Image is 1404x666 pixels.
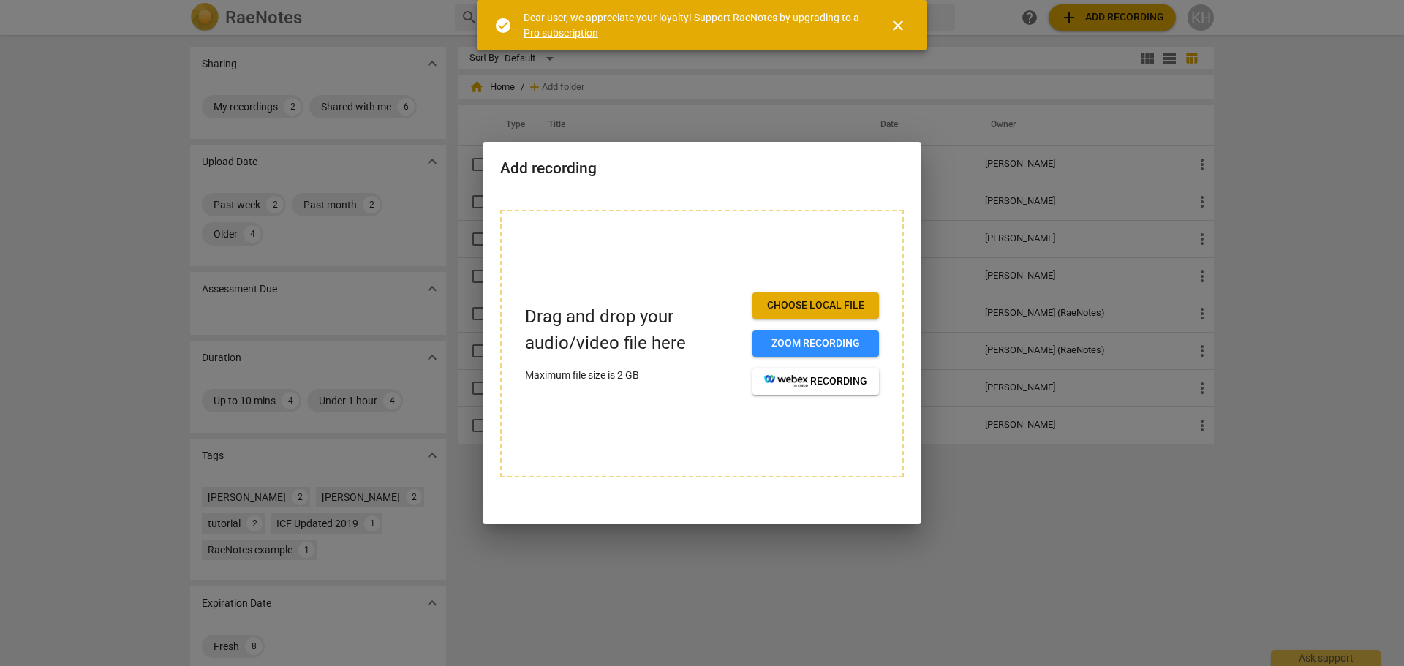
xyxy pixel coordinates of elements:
p: Drag and drop your audio/video file here [525,304,741,355]
div: Dear user, we appreciate your loyalty! Support RaeNotes by upgrading to a [524,10,863,40]
span: Choose local file [764,298,867,313]
a: Pro subscription [524,27,598,39]
button: recording [752,368,879,395]
button: Zoom recording [752,330,879,357]
span: check_circle [494,17,512,34]
span: Zoom recording [764,336,867,351]
p: Maximum file size is 2 GB [525,368,741,383]
span: close [889,17,907,34]
span: recording [764,374,867,389]
button: Choose local file [752,292,879,319]
button: Close [880,8,916,43]
h2: Add recording [500,159,904,178]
